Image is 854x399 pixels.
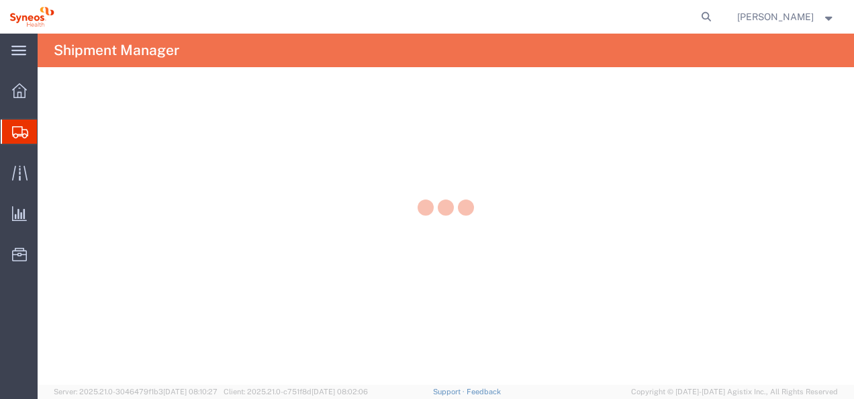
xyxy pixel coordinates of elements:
span: Client: 2025.21.0-c751f8d [224,388,368,396]
span: [DATE] 08:02:06 [312,388,368,396]
span: Copyright © [DATE]-[DATE] Agistix Inc., All Rights Reserved [631,386,838,398]
img: logo [9,7,54,27]
span: [DATE] 08:10:27 [163,388,218,396]
a: Support [433,388,467,396]
a: Feedback [467,388,501,396]
span: Mohit Kapoor [737,9,814,24]
button: [PERSON_NAME] [737,9,836,25]
span: Server: 2025.21.0-3046479f1b3 [54,388,218,396]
